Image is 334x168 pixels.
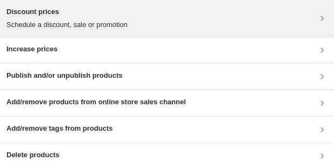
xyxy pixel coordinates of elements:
h3: Increase prices [6,44,58,55]
h3: Delete products [6,150,59,160]
h3: Publish and/or unpublish products [6,70,122,81]
h3: Add/remove products from online store sales channel [6,97,186,107]
h3: Discount prices [6,6,128,17]
p: Schedule a discount, sale or promotion [6,19,128,30]
h3: Add/remove tags from products [6,123,113,134]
